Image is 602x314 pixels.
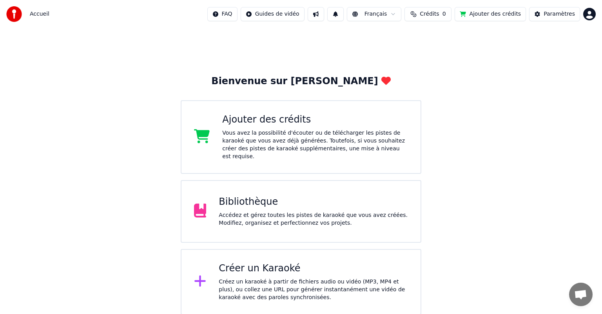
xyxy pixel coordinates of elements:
[455,7,526,21] button: Ajouter des crédits
[241,7,305,21] button: Guides de vidéo
[30,10,49,18] span: Accueil
[420,10,439,18] span: Crédits
[219,278,408,301] div: Créez un karaoké à partir de fichiers audio ou vidéo (MP3, MP4 et plus), ou collez une URL pour g...
[6,6,22,22] img: youka
[569,283,593,306] a: Ouvrir le chat
[442,10,446,18] span: 0
[404,7,451,21] button: Crédits0
[219,196,408,208] div: Bibliothèque
[219,211,408,227] div: Accédez et gérez toutes les pistes de karaoké que vous avez créées. Modifiez, organisez et perfec...
[219,262,408,275] div: Créer un Karaoké
[529,7,580,21] button: Paramètres
[222,114,408,126] div: Ajouter des crédits
[207,7,238,21] button: FAQ
[30,10,49,18] nav: breadcrumb
[211,75,390,88] div: Bienvenue sur [PERSON_NAME]
[544,10,575,18] div: Paramètres
[222,129,408,161] div: Vous avez la possibilité d'écouter ou de télécharger les pistes de karaoké que vous avez déjà gén...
